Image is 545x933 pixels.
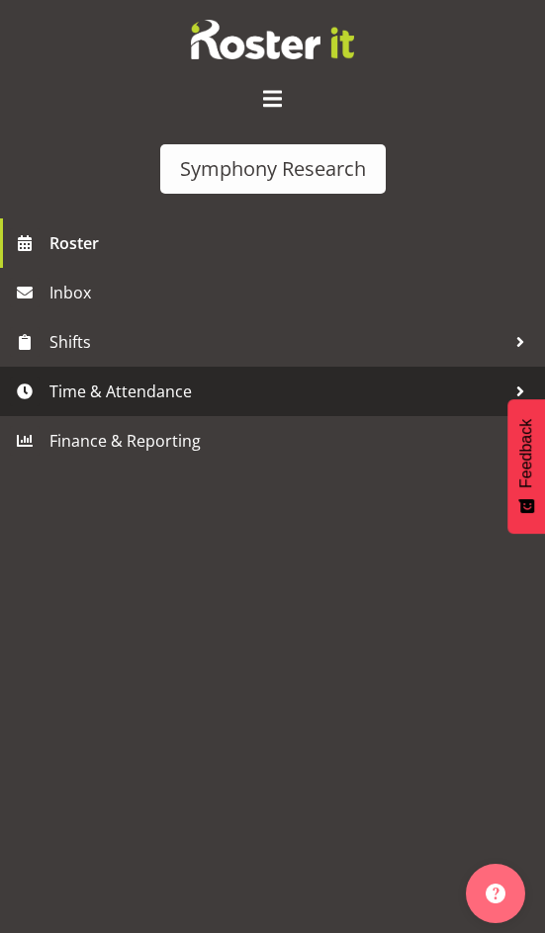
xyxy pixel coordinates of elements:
div: Symphony Research [180,154,366,184]
img: help-xxl-2.png [486,884,505,903]
button: Feedback - Show survey [507,399,545,534]
img: Rosterit website logo [191,20,354,59]
span: Time & Attendance [49,377,505,406]
span: Shifts [49,327,505,357]
span: Feedback [517,419,535,488]
span: Roster [49,228,535,258]
span: Finance & Reporting [49,426,505,456]
span: Inbox [49,278,535,307]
